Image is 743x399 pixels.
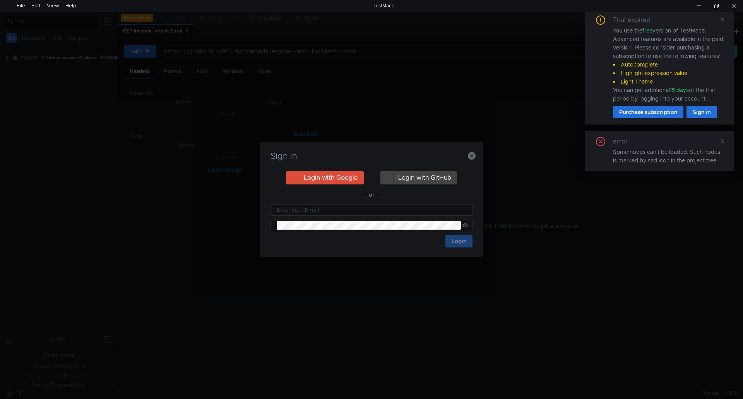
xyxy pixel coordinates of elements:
[613,60,724,69] li: Autocomplete
[613,148,724,165] div: Some nodes can't be loaded. Such nodes is marked by sad icon in the project tree.
[286,171,364,184] button: Login with Google
[613,15,660,25] div: Trial expired
[613,137,637,146] div: error
[670,87,689,94] span: 15 days
[270,190,473,199] div: — or —
[269,152,474,161] h3: Sign in
[613,106,683,118] button: Purchase subscription
[687,106,717,118] button: Sign in
[613,69,724,77] li: Highlight expression value
[613,77,724,86] li: Light Theme
[613,86,724,103] div: You can get additional of the trial period by logging into your account.
[613,26,724,103] div: You use the version of TestMace. Advanced features are available in the paid version. Please cons...
[380,171,457,184] button: Login with GitHub
[642,27,652,34] span: free
[277,206,468,214] input: Enter your Email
